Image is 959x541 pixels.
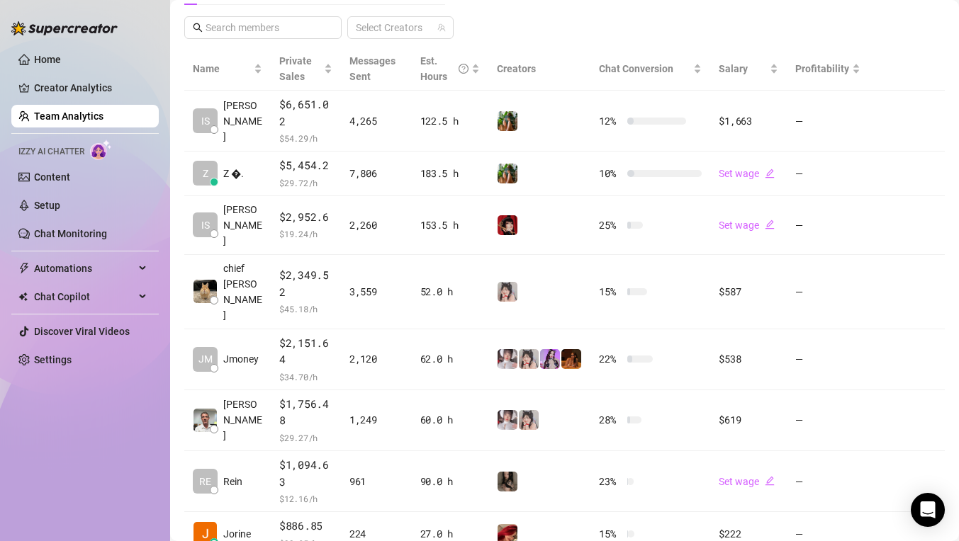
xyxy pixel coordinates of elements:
[599,217,622,233] span: 25 %
[279,176,332,190] span: $ 29.72 /h
[34,285,135,308] span: Chat Copilot
[90,139,112,160] img: AI Chatter
[34,76,147,99] a: Creator Analytics
[34,200,60,211] a: Setup
[223,351,259,367] span: Jmoney
[787,451,869,512] td: —
[719,113,778,129] div: $1,663
[719,412,778,428] div: $619
[787,329,869,390] td: —
[765,169,775,178] span: edit
[349,351,403,367] div: 2,120
[498,472,517,491] img: yeule
[279,267,332,300] span: $2,349.52
[223,98,262,144] span: [PERSON_NAME]
[194,280,217,303] img: chief keef
[206,20,322,35] input: Search members
[18,263,30,274] span: thunderbolt
[599,412,622,428] span: 28 %
[193,61,251,76] span: Name
[34,171,70,183] a: Content
[11,21,118,35] img: logo-BBDzfeDw.svg
[279,55,312,82] span: Private Sales
[223,474,242,489] span: Rein
[420,166,481,181] div: 183.5 h
[599,166,622,181] span: 10 %
[349,166,403,181] div: 7,806
[719,220,775,231] a: Set wageedit
[488,47,590,91] th: Creators
[599,351,622,367] span: 22 %
[349,474,403,489] div: 961
[279,302,332,316] span: $ 45.18 /h
[498,164,517,183] img: Sabrina
[349,412,403,428] div: 1,249
[201,113,210,129] span: IS
[223,166,244,181] span: Z �.
[498,410,517,430] img: Rosie
[223,202,262,249] span: [PERSON_NAME]
[34,326,130,337] a: Discover Viral Videos
[279,370,332,384] span: $ 34.70 /h
[719,63,748,74] span: Salary
[34,228,107,239] a: Chat Monitoring
[459,53,469,84] span: question-circle
[540,349,560,369] img: Kisa
[34,354,72,365] a: Settings
[199,474,211,489] span: RE
[279,431,332,445] span: $ 29.27 /h
[599,113,622,129] span: 12 %
[34,110,103,122] a: Team Analytics
[719,351,778,367] div: $538
[193,23,203,33] span: search
[498,349,517,369] img: Rosie
[279,396,332,429] span: $1,756.48
[787,390,869,451] td: —
[719,476,775,487] a: Set wageedit
[279,131,332,145] span: $ 54.29 /h
[279,209,332,226] span: $2,952.6
[349,217,403,233] div: 2,260
[279,335,332,368] span: $2,151.64
[599,63,673,74] span: Chat Conversion
[519,410,539,430] img: Ani
[498,215,517,235] img: Miss
[498,111,517,131] img: Sabrina
[420,217,481,233] div: 153.5 h
[519,349,539,369] img: Ani
[194,409,217,432] img: Kyle Wessels
[279,491,332,506] span: $ 12.16 /h
[420,351,481,367] div: 62.0 h
[34,257,135,280] span: Automations
[279,96,332,130] span: $6,651.02
[420,113,481,129] div: 122.5 h
[18,145,84,159] span: Izzy AI Chatter
[561,349,581,369] img: PantheraX
[437,23,446,32] span: team
[349,284,403,300] div: 3,559
[787,91,869,152] td: —
[719,284,778,300] div: $587
[18,292,28,302] img: Chat Copilot
[203,166,208,181] span: Z
[349,55,396,82] span: Messages Sent
[420,412,481,428] div: 60.0 h
[279,518,332,535] span: $886.85
[279,157,332,174] span: $5,454.2
[420,53,469,84] div: Est. Hours
[34,54,61,65] a: Home
[201,217,210,233] span: IS
[719,168,775,179] a: Set wageedit
[279,457,332,490] span: $1,094.63
[420,284,481,300] div: 52.0 h
[223,261,262,323] span: chief [PERSON_NAME]
[787,152,869,196] td: —
[795,63,849,74] span: Profitability
[787,255,869,329] td: —
[498,282,517,302] img: Ani
[599,474,622,489] span: 23 %
[349,113,403,129] div: 4,265
[223,397,262,443] span: [PERSON_NAME]
[279,227,332,241] span: $ 19.24 /h
[765,476,775,486] span: edit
